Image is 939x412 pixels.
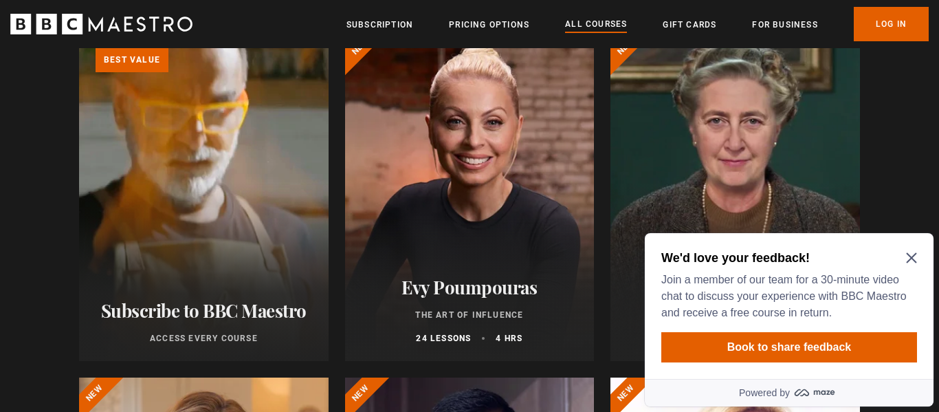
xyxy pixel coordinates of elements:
a: All Courses [565,17,627,32]
a: For business [752,18,817,32]
h2: Evy Poumpouras [362,277,578,298]
a: Log In [854,7,929,41]
p: Best value [96,47,168,72]
p: 24 lessons [416,332,471,345]
p: 4 hrs [496,332,522,345]
a: Gift Cards [663,18,716,32]
svg: BBC Maestro [10,14,192,34]
h2: We'd love your feedback! [22,22,272,39]
a: Pricing Options [449,18,529,32]
button: Book to share feedback [22,105,278,135]
p: Writing [627,309,843,321]
a: Evy Poumpouras The Art of Influence 24 lessons 4 hrs New [345,31,595,361]
p: Join a member of our team for a 30-minute video chat to discuss your experience with BBC Maestro ... [22,44,272,94]
p: The Art of Influence [362,309,578,321]
h2: [PERSON_NAME] [627,277,843,298]
nav: Primary [346,7,929,41]
a: Subscription [346,18,413,32]
div: Optional study invitation [5,6,294,179]
button: Close Maze Prompt [267,25,278,36]
a: Powered by maze [5,151,294,179]
a: [PERSON_NAME] Writing 11 lessons 2.5 hrs New [610,31,860,361]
